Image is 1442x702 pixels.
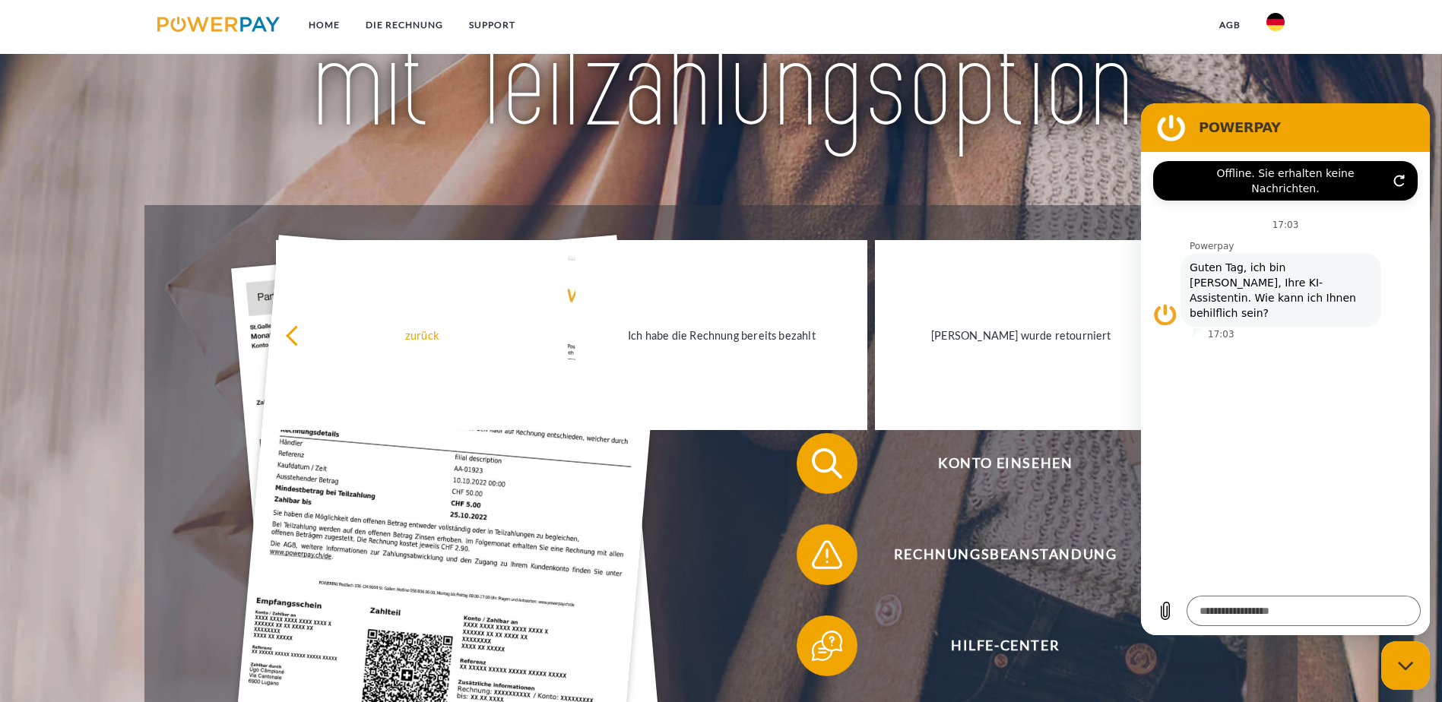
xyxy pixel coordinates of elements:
[1141,103,1430,635] iframe: Messaging-Fenster
[808,627,846,665] img: qb_help.svg
[1266,13,1285,31] img: de
[585,325,858,346] div: Ich habe die Rechnung bereits bezahlt
[797,615,1192,676] button: Hilfe-Center
[296,11,353,39] a: Home
[285,325,559,346] div: zurück
[797,433,1192,494] button: Konto einsehen
[456,11,528,39] a: SUPPORT
[1381,641,1430,690] iframe: Schaltfläche zum Öffnen des Messaging-Fensters; Konversation läuft
[808,536,846,574] img: qb_warning.svg
[819,433,1191,494] span: Konto einsehen
[884,325,1158,346] div: [PERSON_NAME] wurde retourniert
[1206,11,1253,39] a: agb
[808,444,846,482] img: qb_search.svg
[819,524,1191,585] span: Rechnungsbeanstandung
[157,17,280,32] img: logo-powerpay.svg
[797,524,1192,585] button: Rechnungsbeanstandung
[353,11,456,39] a: DIE RECHNUNG
[819,615,1191,676] span: Hilfe-Center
